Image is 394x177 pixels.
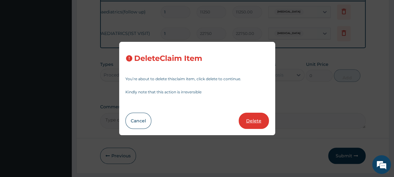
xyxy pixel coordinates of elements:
[36,50,86,113] span: We're online!
[239,113,269,129] button: Delete
[125,90,269,94] p: Kindly note that this action is irreversible
[102,3,117,18] div: Minimize live chat window
[3,114,119,136] textarea: Type your message and hit 'Enter'
[125,77,269,81] p: You’re about to delete this claim item , click delete to continue.
[32,35,105,43] div: Chat with us now
[134,54,202,63] h3: Delete Claim Item
[125,113,151,129] button: Cancel
[12,31,25,47] img: d_794563401_company_1708531726252_794563401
